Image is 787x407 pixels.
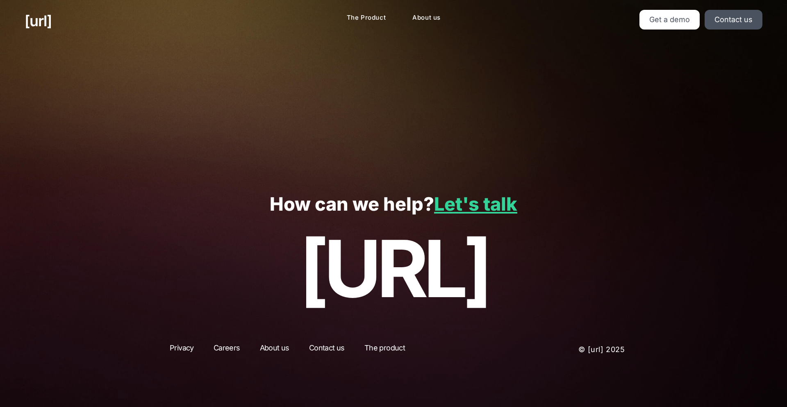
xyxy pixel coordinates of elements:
[639,10,700,30] a: Get a demo
[25,224,762,313] p: [URL]
[162,342,201,357] a: Privacy
[406,10,447,26] a: About us
[25,10,52,32] a: [URL]
[357,342,412,357] a: The product
[206,342,248,357] a: Careers
[705,10,762,30] a: Contact us
[25,194,762,215] p: How can we help?
[434,193,517,215] a: Let's talk
[302,342,352,357] a: Contact us
[509,342,625,357] p: © [URL] 2025
[340,10,393,26] a: The Product
[252,342,297,357] a: About us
